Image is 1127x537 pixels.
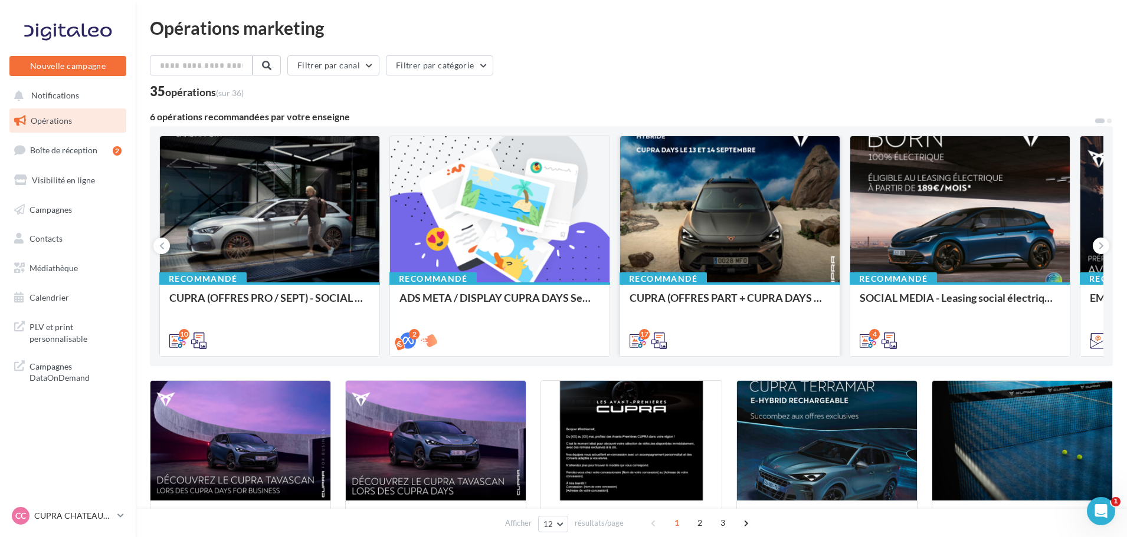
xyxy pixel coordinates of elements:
div: CUPRA (OFFRES PART + CUPRA DAYS / SEPT) - SOCIAL MEDIA [630,292,830,315]
span: Boîte de réception [30,145,97,155]
span: 1 [667,513,686,532]
div: Recommandé [620,272,707,285]
a: Calendrier [7,285,129,310]
div: 35 [150,85,244,98]
div: Recommandé [159,272,247,285]
a: CC CUPRA CHATEAUROUX [9,505,126,527]
span: CC [15,510,26,522]
span: Afficher [505,518,532,529]
button: Filtrer par canal [287,55,379,75]
div: 4 [869,329,880,340]
span: Contacts [30,233,63,243]
div: CUPRA (OFFRES PRO / SEPT) - SOCIAL MEDIA [169,292,370,315]
a: Boîte de réception2 [7,137,129,163]
div: opérations [165,87,244,97]
p: CUPRA CHATEAUROUX [34,510,113,522]
span: Campagnes [30,204,72,214]
div: ADS META / DISPLAY CUPRA DAYS Septembre 2025 [399,292,600,315]
div: Recommandé [389,272,477,285]
a: PLV et print personnalisable [7,314,129,349]
span: Campagnes DataOnDemand [30,358,122,384]
a: Campagnes DataOnDemand [7,354,129,388]
span: (sur 36) [216,88,244,98]
button: Filtrer par catégorie [386,55,493,75]
div: 17 [639,329,650,340]
div: 10 [179,329,189,340]
span: 1 [1111,497,1121,506]
span: Notifications [31,91,79,101]
a: Visibilité en ligne [7,168,129,193]
div: 2 [409,329,420,340]
span: 12 [543,519,553,529]
div: SOCIAL MEDIA - Leasing social électrique - CUPRA Born [860,292,1060,315]
span: PLV et print personnalisable [30,319,122,344]
a: Contacts [7,226,129,251]
div: Opérations marketing [150,19,1113,37]
span: Visibilité en ligne [32,175,95,185]
div: 6 opérations recommandées par votre enseigne [150,112,1094,121]
span: Médiathèque [30,263,78,273]
button: 12 [538,516,568,532]
button: Nouvelle campagne [9,56,126,76]
span: 2 [690,513,709,532]
a: Opérations [7,108,129,133]
a: Campagnes [7,197,129,222]
div: Recommandé [850,272,937,285]
span: Calendrier [30,292,69,302]
span: résultats/page [575,518,624,529]
iframe: Intercom live chat [1087,497,1115,525]
a: Médiathèque [7,256,129,281]
span: 3 [713,513,732,532]
span: Opérations [31,116,72,126]
div: 2 [113,146,122,156]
